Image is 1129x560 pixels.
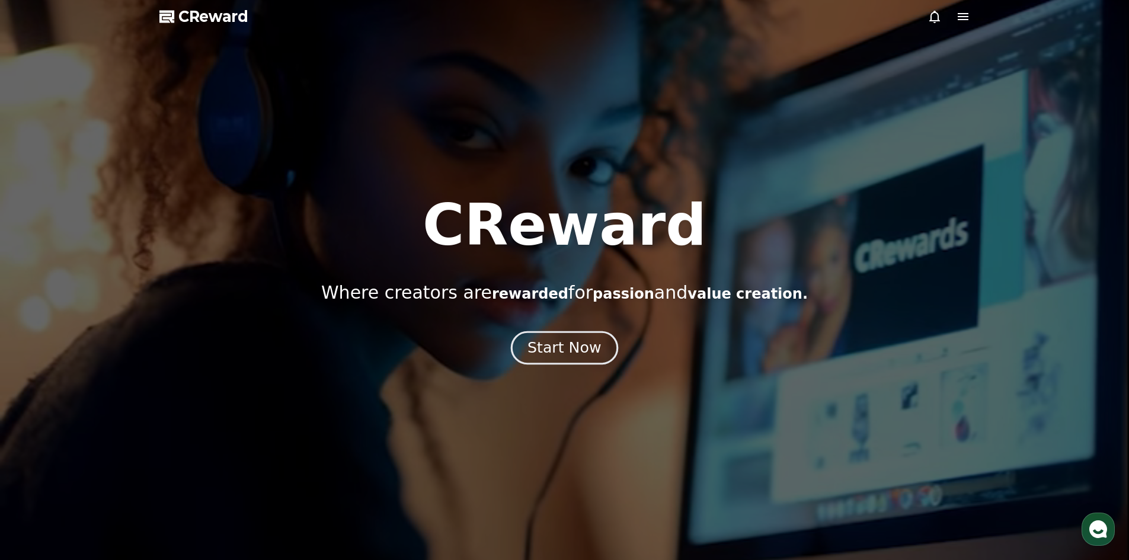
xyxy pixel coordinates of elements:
span: Settings [175,393,204,403]
a: Messages [78,376,153,405]
span: rewarded [492,286,568,302]
button: Start Now [511,331,618,364]
span: value creation. [687,286,808,302]
span: Messages [98,394,133,404]
a: CReward [159,7,248,26]
a: Home [4,376,78,405]
div: Start Now [527,338,601,358]
p: Where creators are for and [321,282,808,303]
h1: CReward [423,197,706,254]
span: Home [30,393,51,403]
span: passion [593,286,654,302]
a: Start Now [513,344,616,355]
a: Settings [153,376,228,405]
span: CReward [178,7,248,26]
